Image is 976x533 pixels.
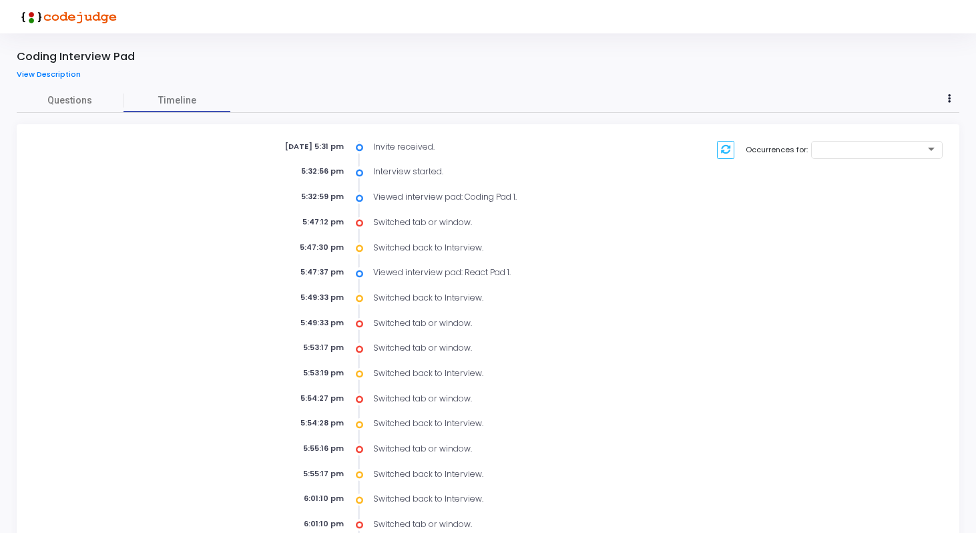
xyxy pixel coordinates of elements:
[184,468,357,480] div: 5:55:17 pm
[17,94,124,108] span: Questions
[366,468,635,480] div: Switched back to Interview.
[184,393,357,404] div: 5:54:27 pm
[184,191,357,202] div: 5:32:59 pm
[366,342,635,354] div: Switched tab or window.
[366,216,635,228] div: Switched tab or window.
[184,493,357,504] div: 6:01:10 pm
[184,242,357,253] div: 5:47:30 pm
[746,144,808,156] label: Occurrences for:
[184,417,357,429] div: 5:54:28 pm
[366,493,635,505] div: Switched back to Interview.
[184,317,357,329] div: 5:49:33 pm
[366,317,635,329] div: Switched tab or window.
[366,367,635,379] div: Switched back to Interview.
[17,3,117,30] img: logo
[366,393,635,405] div: Switched tab or window.
[17,50,135,63] div: Coding Interview Pad
[366,417,635,429] div: Switched back to Interview.
[184,141,357,152] div: [DATE] 5:31 pm
[366,166,635,178] div: Interview started.
[184,367,357,379] div: 5:53:19 pm
[366,141,635,153] div: Invite received.
[184,216,357,228] div: 5:47:12 pm
[158,94,196,108] span: Timeline
[184,166,357,177] div: 5:32:56 pm
[184,266,357,278] div: 5:47:37 pm
[184,518,357,530] div: 6:01:10 pm
[17,70,91,79] a: View Description
[366,242,635,254] div: Switched back to Interview.
[366,191,635,203] div: Viewed interview pad: Coding Pad 1.
[184,443,357,454] div: 5:55:16 pm
[366,266,635,279] div: Viewed interview pad: React Pad 1.
[184,342,357,353] div: 5:53:17 pm
[184,292,357,303] div: 5:49:33 pm
[366,518,635,530] div: Switched tab or window.
[366,443,635,455] div: Switched tab or window.
[366,292,635,304] div: Switched back to Interview.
